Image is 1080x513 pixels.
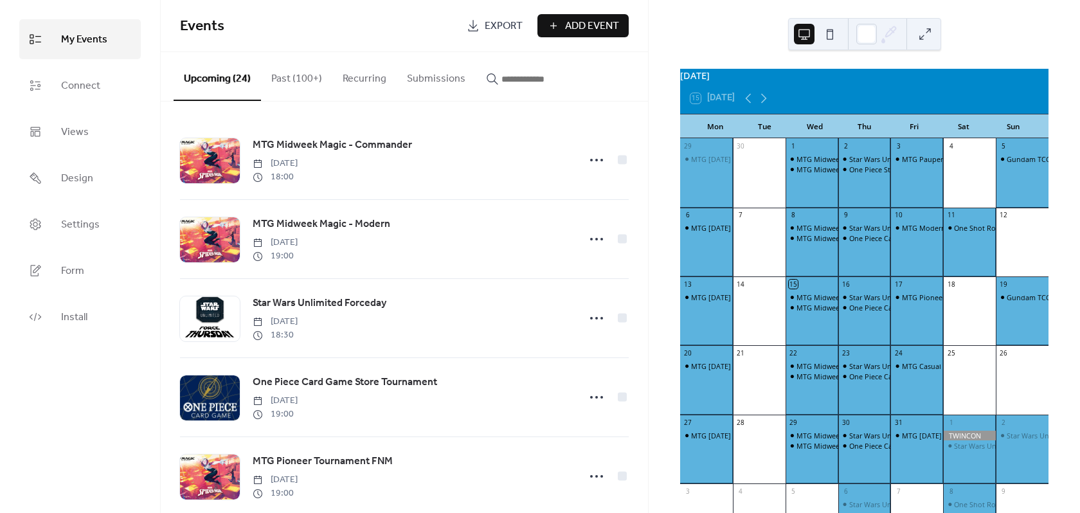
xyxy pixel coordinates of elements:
div: 26 [999,349,1008,358]
div: Star Wars Unlimited Forceday [838,361,891,371]
button: Upcoming (24) [174,52,261,101]
div: 20 [683,349,692,358]
div: MTG [DATE] Magic - Commander [691,292,799,302]
div: 23 [842,349,851,358]
div: Star Wars Unlimited Forceday [838,500,891,509]
div: Tue [740,114,789,139]
div: 11 [947,211,956,220]
div: MTG Midweek Magic - Commander [786,431,838,440]
div: Thu [840,114,889,139]
span: My Events [61,30,107,50]
div: MTG Midweek Magic - Commander [797,223,912,233]
div: 5 [789,487,798,496]
span: Form [61,261,84,282]
div: 3 [894,142,903,151]
div: 29 [683,142,692,151]
div: One Piece Store Tournament [849,165,944,174]
div: Fri [889,114,939,139]
div: 21 [736,349,745,358]
div: 16 [842,280,851,289]
div: MTG Midweek Magic - Commander [797,431,912,440]
a: Form [19,251,141,291]
div: Star Wars Unlimited Forceday [849,500,946,509]
span: 19:00 [253,487,298,500]
div: MTG Midweek Magic - Commander [797,292,912,302]
a: Settings [19,204,141,244]
div: Star Wars Unlimited Forceday [849,361,946,371]
div: MTG Pioneer Tournament FNM [890,292,943,302]
div: MTG Monday Magic - Commander [680,154,733,164]
div: MTG Casual Magic FNM [890,361,943,371]
div: 6 [842,487,851,496]
div: MTG Modern Tournament FNM [902,223,1006,233]
div: 27 [683,418,692,427]
div: MTG Midweek Magic - Pauper [797,233,894,243]
a: MTG Midweek Magic - Commander [253,137,412,154]
div: MTG Midweek Magic - Commander [786,292,838,302]
div: 8 [789,211,798,220]
div: MTG Modern Tournament FNM [890,223,943,233]
div: Star Wars Unlimited Forceday [849,154,946,164]
div: 19 [999,280,1008,289]
span: 18:30 [253,328,298,342]
span: Design [61,168,93,189]
a: Connect [19,66,141,105]
div: 14 [736,280,745,289]
div: MTG [DATE] Pauper Tournament FNM [902,431,1028,440]
span: Connect [61,76,100,96]
div: MTG Midweek Magic - Modern [786,303,838,312]
div: MTG Midweek Magic - Modern [786,441,838,451]
div: 28 [736,418,745,427]
div: One Piece Store Tournament [838,165,891,174]
div: 31 [894,418,903,427]
div: MTG Monday Magic - Commander [680,361,733,371]
div: MTG Monday Magic - Commander [680,431,733,440]
div: Star Wars Unlimited Forceday [838,223,891,233]
div: MTG Midweek Magic - Pauper [786,372,838,381]
div: MTG [DATE] Magic - Commander [691,431,799,440]
div: 3 [683,487,692,496]
div: MTG Midweek Magic - Modern [797,303,897,312]
div: Sun [989,114,1038,139]
div: 6 [683,211,692,220]
div: MTG Midweek Magic - Commander [786,154,838,164]
div: 2 [999,418,1008,427]
div: 4 [947,142,956,151]
div: MTG Midweek Magic - Modern [797,441,897,451]
span: 19:00 [253,249,298,263]
div: Star Wars Unlimited: Secrets of Power Prerelease [849,431,1009,440]
div: MTG Monday Magic - Commander [680,292,733,302]
a: Design [19,158,141,198]
div: 13 [683,280,692,289]
div: Star Wars Unlimited: Secrets of Power Prerelease [838,431,891,440]
a: Views [19,112,141,152]
div: One Piece Card Game Store Tournament [849,441,983,451]
div: 22 [789,349,798,358]
div: Sat [939,114,988,139]
div: 29 [789,418,798,427]
div: 9 [842,211,851,220]
div: Star Wars Unlimited Forceday [838,154,891,164]
div: MTG Midweek Magic - Commander [797,361,912,371]
div: 7 [736,211,745,220]
div: MTG Midweek Magic - Commander [797,154,912,164]
div: MTG Midweek Magic - Pauper [786,233,838,243]
div: Gundam TCG Store Tournament [996,292,1048,302]
span: [DATE] [253,157,298,170]
div: MTG Pauper Tournament FNM [902,154,1004,164]
button: Add Event [537,14,629,37]
button: Recurring [332,52,397,100]
div: MTG Midweek Magic - Commander [786,361,838,371]
div: Star Wars Unlimited Forceday [849,223,946,233]
span: Settings [61,215,100,235]
div: MTG Pauper Tournament FNM [890,154,943,164]
span: Events [180,12,224,40]
div: One Piece Card Game Store Tournament [838,233,891,243]
div: MTG [DATE] Magic - Commander [691,223,799,233]
a: One Piece Card Game Store Tournament [253,374,437,391]
div: Gundam TCG Store Tournament [996,154,1048,164]
div: 4 [736,487,745,496]
span: [DATE] [253,473,298,487]
div: 1 [947,418,956,427]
